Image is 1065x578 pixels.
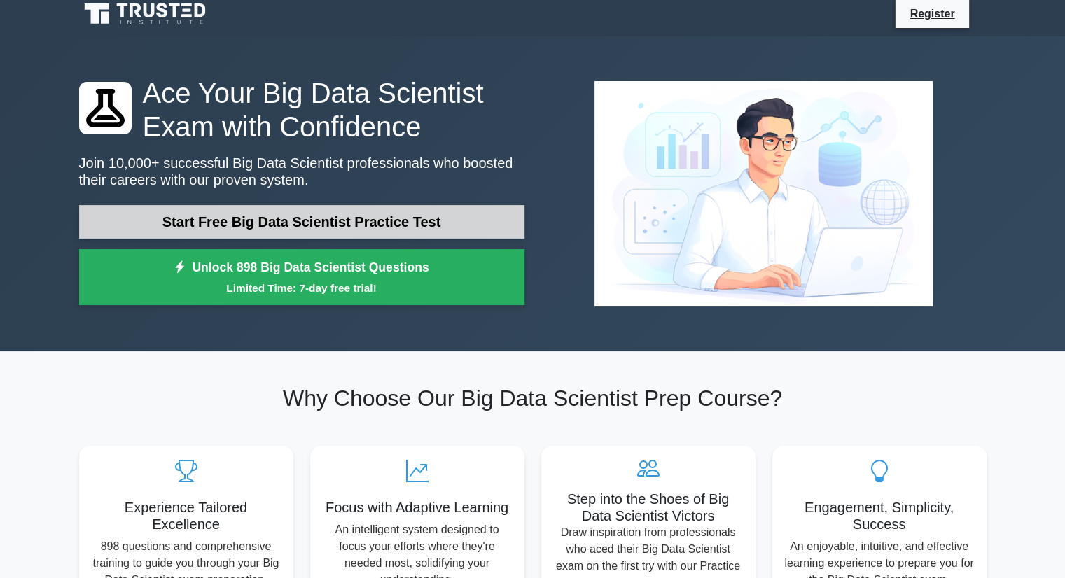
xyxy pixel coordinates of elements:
[321,499,513,516] h5: Focus with Adaptive Learning
[79,249,524,305] a: Unlock 898 Big Data Scientist QuestionsLimited Time: 7-day free trial!
[583,70,944,318] img: Big Data Scientist Preview
[79,76,524,143] h1: Ace Your Big Data Scientist Exam with Confidence
[90,499,282,533] h5: Experience Tailored Excellence
[901,5,963,22] a: Register
[552,491,744,524] h5: Step into the Shoes of Big Data Scientist Victors
[784,499,975,533] h5: Engagement, Simplicity, Success
[79,155,524,188] p: Join 10,000+ successful Big Data Scientist professionals who boosted their careers with our prove...
[79,385,987,411] h2: Why Choose Our Big Data Scientist Prep Course?
[79,205,524,239] a: Start Free Big Data Scientist Practice Test
[97,280,507,296] small: Limited Time: 7-day free trial!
